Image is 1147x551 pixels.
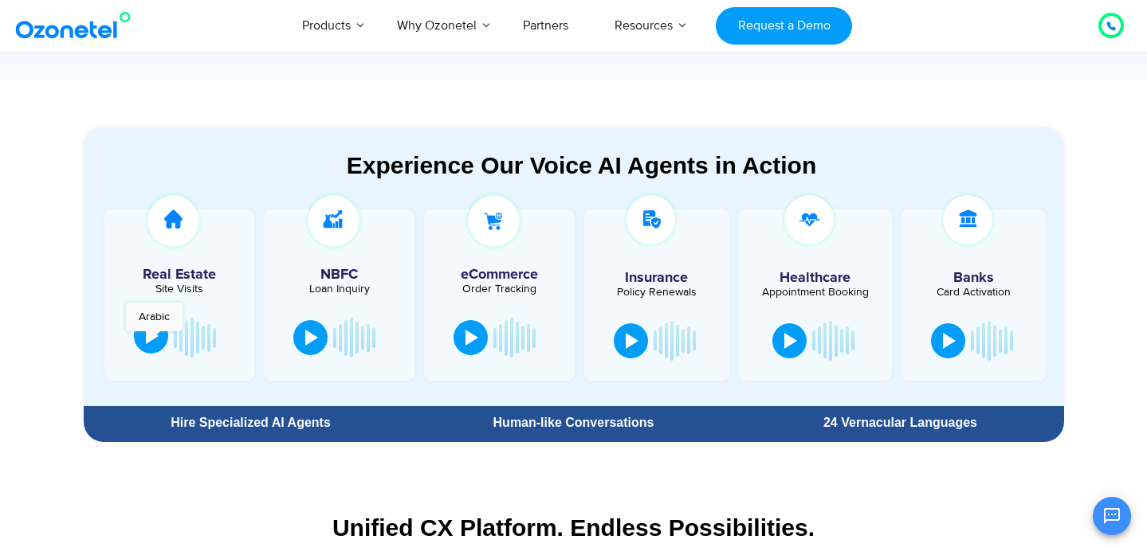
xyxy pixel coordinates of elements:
[751,287,880,298] div: Appointment Booking
[92,514,1056,541] div: Unified CX Platform. Endless Possibilities.
[716,7,852,45] a: Request a Demo
[909,287,1039,298] div: Card Activation
[592,287,721,298] div: Policy Renewals
[592,271,721,285] h5: Insurance
[1093,497,1131,535] button: Open chat
[112,268,247,282] h5: Real Estate
[92,416,410,429] div: Hire Specialized AI Agents
[744,416,1055,429] div: 24 Vernacular Languages
[112,283,247,295] div: Site Visits
[751,271,880,285] h5: Healthcare
[272,268,407,282] h5: NBFC
[418,416,729,429] div: Human-like Conversations
[272,283,407,295] div: Loan Inquiry
[432,268,567,282] h5: eCommerce
[909,271,1039,285] h5: Banks
[432,283,567,295] div: Order Tracking
[100,151,1064,179] div: Experience Our Voice AI Agents in Action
